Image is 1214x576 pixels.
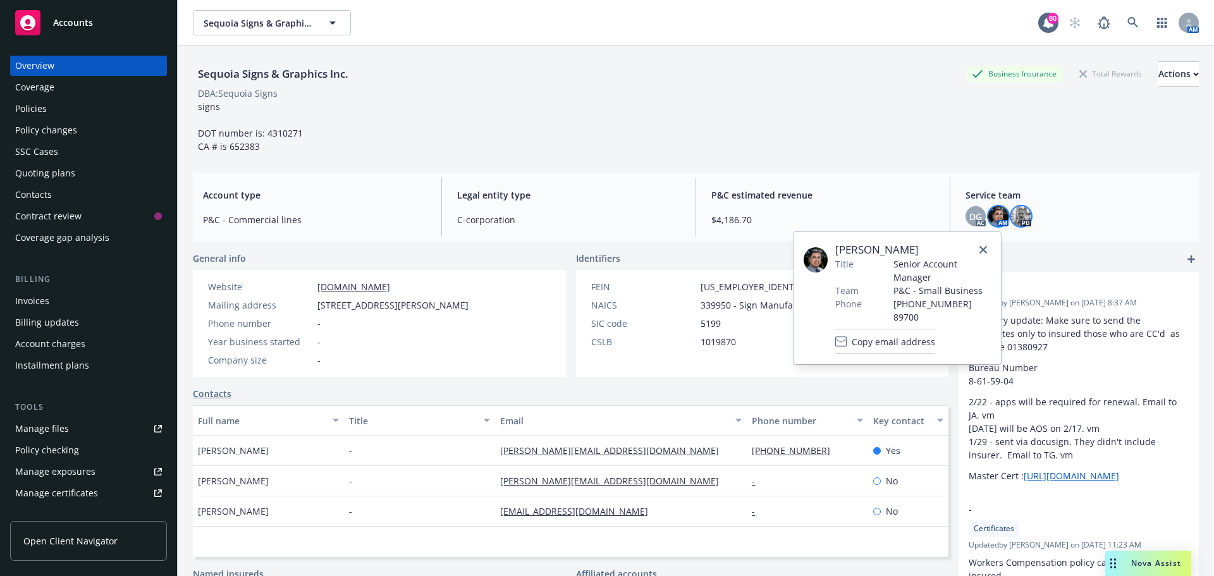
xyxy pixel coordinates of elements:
span: Certificates [974,523,1014,534]
span: Sequoia Signs & Graphics Inc. [204,16,313,30]
div: Account charges [15,334,85,354]
span: [PERSON_NAME] [198,444,269,457]
img: photo [988,206,1009,226]
div: Billing updates [15,312,79,333]
a: Invoices [10,291,167,311]
a: Manage files [10,419,167,439]
span: General info [193,252,246,265]
span: [PHONE_NUMBER] 89700 [893,297,991,324]
div: Overview [15,56,54,76]
button: Actions [1158,61,1199,87]
span: Title [835,257,854,271]
a: Start snowing [1062,10,1088,35]
div: NAICS [591,298,696,312]
a: - [752,475,765,487]
a: Contacts [10,185,167,205]
div: Invoices [15,291,49,311]
span: Updated by [PERSON_NAME] on [DATE] 11:23 AM [969,539,1189,551]
a: Installment plans [10,355,167,376]
div: Business Insurance [966,66,1063,82]
span: No [886,474,898,487]
span: - [969,282,1156,295]
div: Phone number [752,414,849,427]
div: Title [349,414,476,427]
a: Quoting plans [10,163,167,183]
a: Manage certificates [10,483,167,503]
a: Contacts [193,387,231,400]
div: SSC Cases [15,142,58,162]
a: Manage exposures [10,462,167,482]
button: Phone number [747,405,868,436]
p: Master Cert : [969,469,1189,482]
span: C-corporation [457,213,680,226]
span: 5199 [701,317,721,330]
p: Bureau Number 8-61-59-04 [969,361,1189,388]
div: Company size [208,353,312,367]
div: Coverage [15,77,54,97]
div: Website [208,280,312,293]
div: Email [500,414,728,427]
span: - [349,474,352,487]
span: signs DOT number is: 4310271 CA # is 652383 [198,101,303,152]
span: $4,186.70 [711,213,935,226]
div: Billing [10,273,167,286]
span: Yes [886,444,900,457]
div: CSLB [591,335,696,348]
span: [PERSON_NAME] [198,474,269,487]
span: 1019870 [701,335,736,348]
div: Manage certificates [15,483,98,503]
button: Key contact [868,405,948,436]
div: Contract review [15,206,82,226]
span: Nova Assist [1131,558,1181,568]
a: close [976,242,991,257]
a: Policies [10,99,167,119]
a: [PERSON_NAME][EMAIL_ADDRESS][DOMAIN_NAME] [500,444,729,457]
div: Full name [198,414,325,427]
a: [PHONE_NUMBER] [752,444,840,457]
div: Drag to move [1105,551,1121,576]
span: Service team [966,188,1189,202]
span: Open Client Navigator [23,534,118,548]
div: FEIN [591,280,696,293]
div: Phone number [208,317,312,330]
div: DBA: Sequoia Signs [198,87,278,100]
a: [PERSON_NAME][EMAIL_ADDRESS][DOMAIN_NAME] [500,475,729,487]
a: Overview [10,56,167,76]
button: Email [495,405,747,436]
div: Manage claims [15,505,79,525]
div: SIC code [591,317,696,330]
a: Account charges [10,334,167,354]
span: Team [835,284,859,297]
span: - [317,335,321,348]
div: Year business started [208,335,312,348]
a: Policy changes [10,120,167,140]
span: P&C estimated revenue [711,188,935,202]
div: Policies [15,99,47,119]
span: [STREET_ADDRESS][PERSON_NAME] [317,298,469,312]
div: Coverage gap analysis [15,228,109,248]
img: photo [1011,206,1031,226]
a: Coverage [10,77,167,97]
span: [PERSON_NAME] [198,505,269,518]
a: Policy checking [10,440,167,460]
a: SSC Cases [10,142,167,162]
a: - [752,505,765,517]
a: Coverage gap analysis [10,228,167,248]
div: Actions [1158,62,1199,86]
a: Manage claims [10,505,167,525]
a: Contract review [10,206,167,226]
a: [DOMAIN_NAME] [317,281,390,293]
span: No [886,505,898,518]
button: Title [344,405,495,436]
button: Full name [193,405,344,436]
p: 2/22 - apps will be required for renewal. Email to JA. vm [DATE] will be AOS on 2/17. vm 1/29 - s... [969,395,1189,462]
a: Accounts [10,5,167,40]
span: Senior Account Manager [893,257,991,284]
span: - [349,505,352,518]
a: Search [1120,10,1146,35]
div: Mailing address [208,298,312,312]
a: Switch app [1150,10,1175,35]
a: Billing updates [10,312,167,333]
span: - [317,317,321,330]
